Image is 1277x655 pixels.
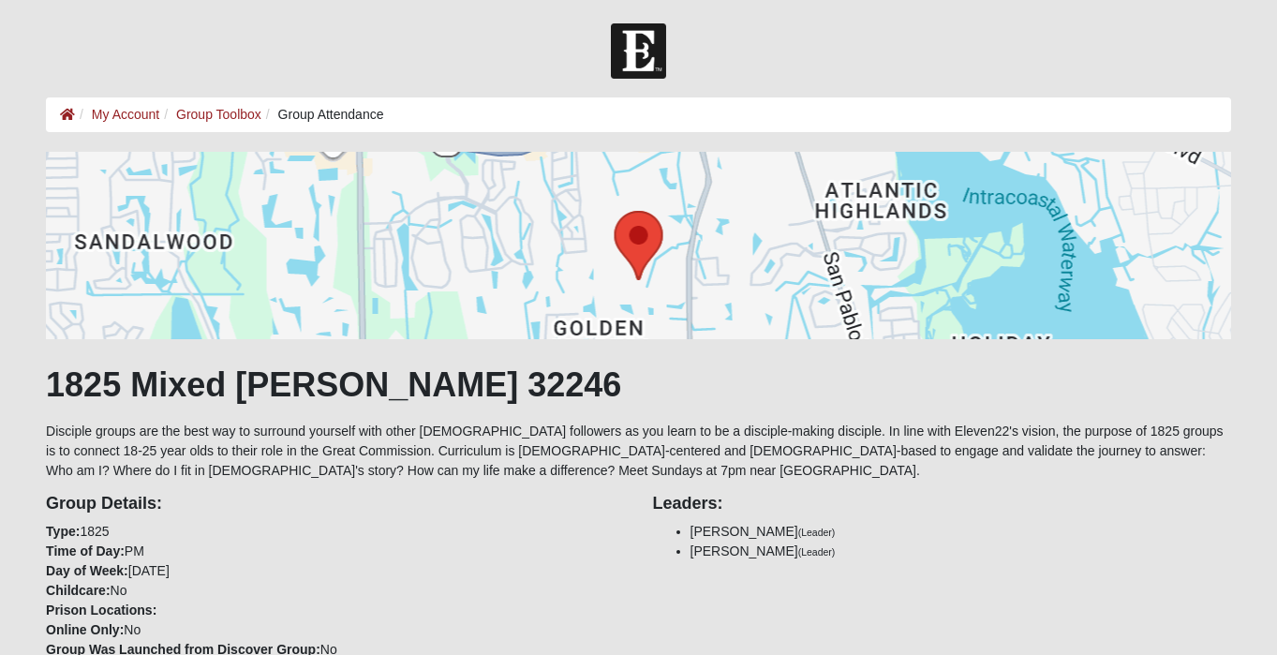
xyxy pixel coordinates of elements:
[46,365,1231,405] h1: 1825 Mixed [PERSON_NAME] 32246
[92,107,159,122] a: My Account
[46,524,80,539] strong: Type:
[46,494,624,514] h4: Group Details:
[690,542,1231,561] li: [PERSON_NAME]
[798,546,836,558] small: (Leader)
[46,583,110,598] strong: Childcare:
[46,563,128,578] strong: Day of Week:
[653,494,1231,514] h4: Leaders:
[611,23,666,79] img: Church of Eleven22 Logo
[261,105,384,125] li: Group Attendance
[176,107,261,122] a: Group Toolbox
[690,522,1231,542] li: [PERSON_NAME]
[46,603,156,618] strong: Prison Locations:
[46,543,125,558] strong: Time of Day:
[798,527,836,538] small: (Leader)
